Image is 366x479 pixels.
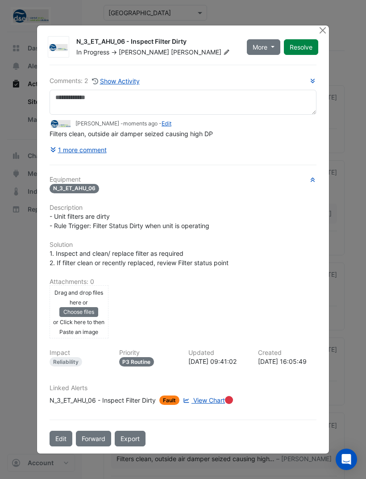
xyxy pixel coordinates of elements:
div: [DATE] 16:05:49 [258,357,317,366]
div: N_3_ET_AHU_06 - Inspect Filter Dirty [50,396,156,405]
button: Choose files [59,307,98,317]
span: 1. Inspect and clean/ replace filter as required 2. If filter clean or recently replaced, review ... [50,250,229,267]
h6: Equipment [50,176,316,183]
a: Export [115,431,146,446]
div: Comments: 2 [50,76,140,86]
div: [DATE] 09:41:02 [188,357,247,366]
button: Resolve [284,39,318,55]
span: Filters clean, outside air damper seized causing high DP [50,130,213,137]
span: [PERSON_NAME] [119,48,169,56]
img: D&E Air Conditioning [48,43,69,52]
span: In Progress [76,48,109,56]
button: More [247,39,280,55]
div: Reliability [50,357,82,367]
h6: Priority [119,349,178,357]
h6: Impact [50,349,108,357]
h6: Description [50,204,316,212]
button: Edit [50,431,72,446]
button: Forward [76,431,111,446]
small: [PERSON_NAME] - - [75,120,171,128]
span: 2025-08-11 15:07:30 [123,120,158,127]
span: More [253,42,267,52]
div: P3 Routine [119,357,154,367]
h6: Attachments: 0 [50,278,316,286]
div: Open Intercom Messenger [336,449,357,470]
h6: Solution [50,241,316,249]
a: View Chart [181,396,225,405]
h6: Linked Alerts [50,384,316,392]
h6: Updated [188,349,247,357]
small: or Click here to then Paste an image [53,319,104,335]
small: Drag and drop files here or [54,289,103,305]
button: 1 more comment [50,142,107,158]
div: N_3_ET_AHU_06 - Inspect Filter Dirty [76,37,236,48]
h6: Created [258,349,317,357]
button: Show Activity [91,76,140,86]
button: Close [318,25,327,35]
img: D&E Air Conditioning [50,119,72,129]
span: [PERSON_NAME] [171,48,232,57]
span: View Chart [193,396,225,404]
span: - Unit filters are dirty - Rule Trigger: Filter Status Dirty when unit is operating [50,212,209,229]
span: Fault [159,396,179,405]
div: Tooltip anchor [225,396,233,404]
span: N_3_ET_AHU_06 [50,184,99,193]
span: -> [111,48,117,56]
a: Edit [162,120,171,127]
